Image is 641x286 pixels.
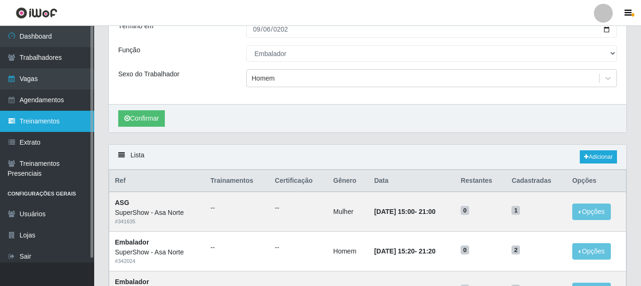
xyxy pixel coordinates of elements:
time: 21:00 [419,208,436,215]
strong: Embalador [115,238,149,246]
div: Lista [109,145,626,170]
th: Ref [109,170,205,192]
div: # 342024 [115,257,199,265]
th: Data [368,170,455,192]
ul: -- [211,243,264,253]
button: Opções [572,204,611,220]
strong: ASG [115,199,129,206]
td: Homem [328,232,369,271]
span: 1 [511,206,520,215]
span: 0 [461,245,469,255]
div: SuperShow - Asa Norte [115,247,199,257]
label: Função [118,45,140,55]
ul: -- [275,203,322,213]
input: 00/00/0000 [246,21,617,38]
ul: -- [211,203,264,213]
th: Gênero [328,170,369,192]
img: CoreUI Logo [16,7,57,19]
time: [DATE] 15:20 [374,247,414,255]
label: Sexo do Trabalhador [118,69,179,79]
th: Restantes [455,170,506,192]
th: Certificação [269,170,328,192]
button: Confirmar [118,110,165,127]
th: Opções [567,170,626,192]
span: 0 [461,206,469,215]
strong: - [374,247,435,255]
label: Término em [118,21,154,31]
th: Cadastradas [506,170,567,192]
div: Homem [252,74,275,83]
time: 21:20 [419,247,436,255]
div: # 341635 [115,218,199,226]
td: Mulher [328,192,369,231]
time: [DATE] 15:00 [374,208,414,215]
div: SuperShow - Asa Norte [115,208,199,218]
span: 2 [511,245,520,255]
th: Trainamentos [205,170,269,192]
ul: -- [275,243,322,253]
strong: - [374,208,435,215]
button: Opções [572,243,611,260]
a: Adicionar [580,150,617,163]
strong: Embalador [115,278,149,286]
